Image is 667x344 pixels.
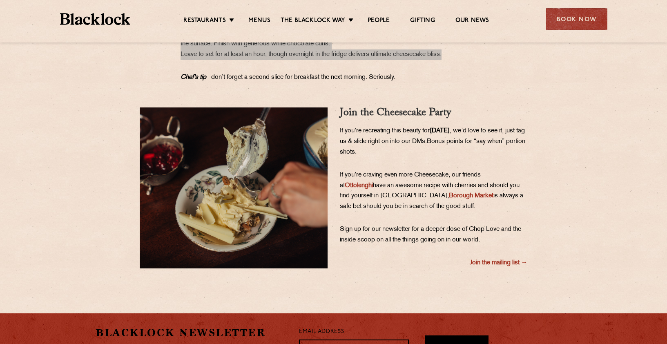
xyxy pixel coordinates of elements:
[410,17,435,26] a: Gifting
[248,17,270,26] a: Menus
[60,13,131,25] img: BL_Textured_Logo-footer-cropped.svg
[96,326,287,340] h2: Blacklock Newsletter
[340,138,525,155] span: Bonus points for “say when” portion shots.
[340,226,521,243] span: Sign up for our newsletter for a deeper dose of Chop Love and the inside scoop on all the things ...
[455,17,489,26] a: Our News
[340,128,525,145] span: , we’d love to see it, just tag us & slide right on into our DMs.
[368,17,390,26] a: People
[345,183,373,189] a: Ottolenghi
[206,74,395,80] span: – don’t forget a second slice for breakfast the next morning. Seriously.
[181,74,206,80] i: Chef’s tip
[340,105,451,123] b: Join the Cheesecake Party
[470,260,528,266] a: Join the mailing list →
[299,327,344,337] label: Email Address
[546,8,607,30] div: Book Now
[281,17,345,26] a: The Blacklock Way
[183,17,226,26] a: Restaurants
[340,128,430,134] span: If you’re recreating this beauty for
[340,172,523,210] span: If you’re craving even more Cheesecake, our friends at have an awesome recipe with cherries and s...
[449,193,493,199] a: Borough Market
[430,128,450,134] b: [DATE]
[181,51,442,58] span: Leave to set for at least an hour, though overnight in the fridge delivers ultimate cheesecake bl...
